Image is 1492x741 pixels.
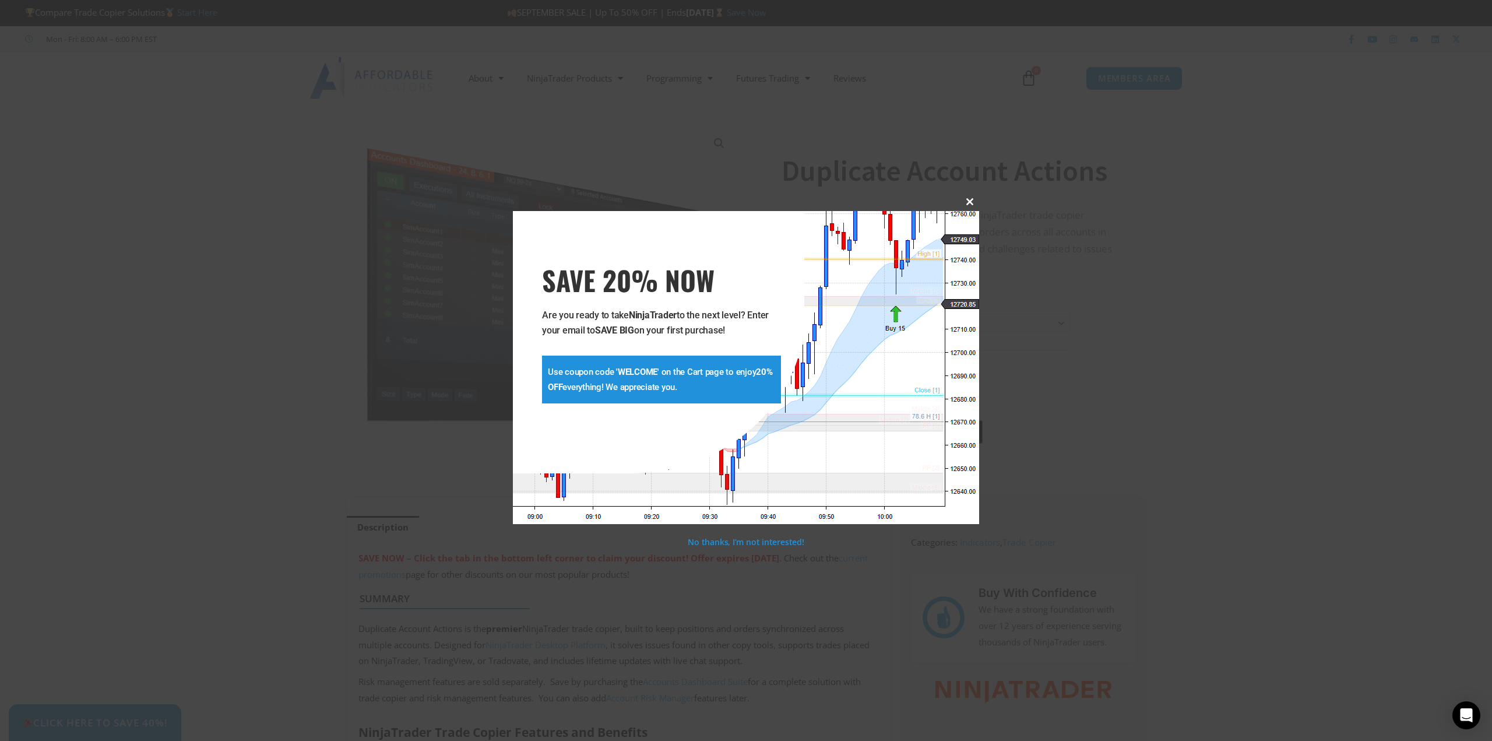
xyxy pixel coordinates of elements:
h3: SAVE 20% NOW [542,264,781,296]
p: Are you ready to take to the next level? Enter your email to on your first purchase! [542,308,781,338]
p: Use coupon code ' ' on the Cart page to enjoy everything! We appreciate you. [548,364,775,395]
a: No thanks, I’m not interested! [688,536,804,547]
strong: 20% OFF [548,367,773,392]
strong: SAVE BIG [595,325,634,336]
strong: WELCOME [618,367,657,377]
strong: NinjaTrader [629,310,677,321]
div: Open Intercom Messenger [1452,701,1480,729]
